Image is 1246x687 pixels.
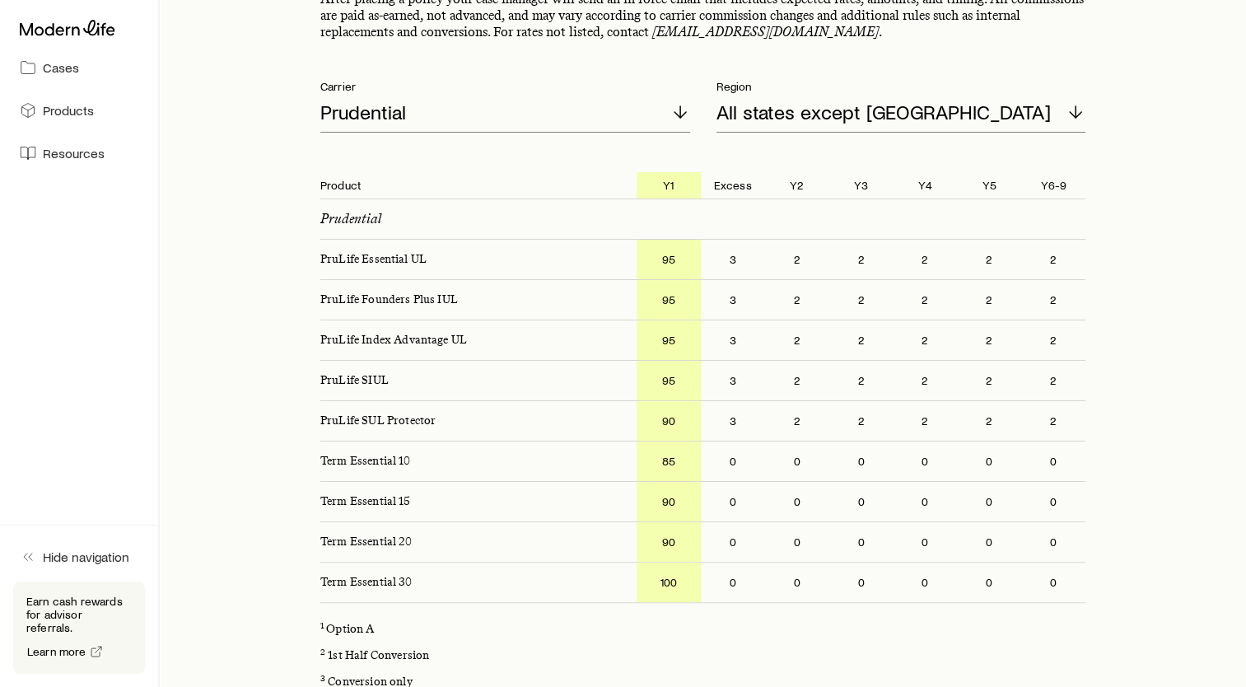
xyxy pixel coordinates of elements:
[320,649,1085,662] p: 1st Half Conversion
[1021,172,1085,199] p: Y6-9
[307,563,637,602] p: Term Essential 30
[893,482,957,521] p: 0
[320,647,325,657] sup: 2
[765,401,829,441] p: 2
[1021,280,1085,320] p: 2
[829,172,894,199] p: Y3
[829,401,894,441] p: 2
[716,100,1051,124] p: All states except [GEOGRAPHIC_DATA]
[307,320,637,360] p: PruLife Index Advantage UL
[829,320,894,360] p: 2
[320,100,406,124] p: Prudential
[27,646,86,657] span: Learn more
[829,240,894,279] p: 2
[893,361,957,400] p: 2
[765,361,829,400] p: 2
[13,539,145,575] button: Hide navigation
[765,172,829,199] p: Y2
[637,240,701,279] p: 95
[637,172,701,199] p: Y1
[307,361,637,400] p: PruLife SIUL
[829,482,894,521] p: 0
[1021,240,1085,279] p: 2
[957,280,1021,320] p: 2
[43,102,94,119] span: Products
[765,442,829,481] p: 0
[716,80,1086,93] p: Region
[320,673,325,684] sup: 3
[829,522,894,562] p: 0
[320,80,690,93] p: Carrier
[701,320,765,360] p: 3
[26,595,132,634] p: Earn cash rewards for advisor referrals.
[765,563,829,602] p: 0
[701,563,765,602] p: 0
[637,563,701,602] p: 100
[1021,320,1085,360] p: 2
[957,401,1021,441] p: 2
[957,361,1021,400] p: 2
[13,582,145,674] div: Earn cash rewards for advisor referrals.Learn more
[43,145,105,161] span: Resources
[1021,482,1085,521] p: 0
[13,49,145,86] a: Cases
[637,442,701,481] p: 85
[652,24,879,40] a: [EMAIL_ADDRESS][DOMAIN_NAME]
[957,320,1021,360] p: 2
[1021,522,1085,562] p: 0
[893,240,957,279] p: 2
[957,442,1021,481] p: 0
[1021,442,1085,481] p: 0
[307,522,637,562] p: Term Essential 20
[637,320,701,360] p: 95
[893,320,957,360] p: 2
[701,240,765,279] p: 3
[765,482,829,521] p: 0
[765,320,829,360] p: 2
[893,442,957,481] p: 0
[957,172,1021,199] p: Y5
[1021,361,1085,400] p: 2
[43,549,129,565] span: Hide navigation
[637,361,701,400] p: 95
[957,482,1021,521] p: 0
[13,92,145,129] a: Products
[637,482,701,521] p: 90
[765,522,829,562] p: 0
[1021,563,1085,602] p: 0
[957,522,1021,562] p: 0
[765,240,829,279] p: 2
[829,280,894,320] p: 2
[701,172,765,199] p: Excess
[320,211,381,227] p: Prudential
[1021,401,1085,441] p: 2
[829,563,894,602] p: 0
[637,280,701,320] p: 95
[701,482,765,521] p: 0
[893,563,957,602] p: 0
[829,442,894,481] p: 0
[893,280,957,320] p: 2
[307,401,637,441] p: PruLife SUL Protector
[957,563,1021,602] p: 0
[320,620,324,631] sup: 1
[320,623,1085,636] p: Option A
[893,172,957,199] p: Y4
[701,361,765,400] p: 3
[957,240,1021,279] p: 2
[701,522,765,562] p: 0
[893,522,957,562] p: 0
[13,135,145,171] a: Resources
[701,401,765,441] p: 3
[765,280,829,320] p: 2
[701,442,765,481] p: 0
[307,280,637,320] p: PruLife Founders Plus IUL
[637,401,701,441] p: 90
[637,522,701,562] p: 90
[307,442,637,481] p: Term Essential 10
[307,482,637,521] p: Term Essential 15
[43,59,79,76] span: Cases
[893,401,957,441] p: 2
[307,172,637,199] p: Product
[829,361,894,400] p: 2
